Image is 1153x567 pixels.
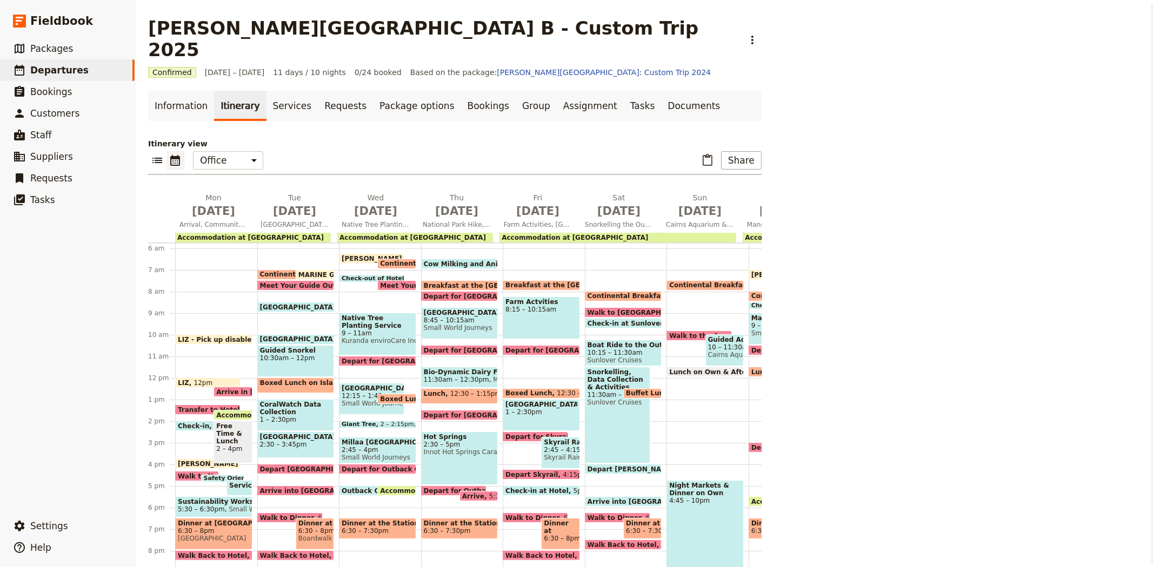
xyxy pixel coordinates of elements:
[194,379,213,386] span: 12pm
[424,487,528,494] span: Depart for Outback Station
[178,473,324,480] span: Walk to Novotel for Activities & Dinner
[30,542,51,553] span: Help
[749,291,826,301] div: Continental Breakfast at Hotel
[544,438,577,446] span: Skyrail Rainforest Cableway
[645,514,670,521] span: 6:15pm
[421,431,498,485] div: Hot Springs2:30 – 5pmInnot Hot Springs Caravan & [GEOGRAPHIC_DATA]
[505,389,557,397] span: Boxed Lunch
[342,314,414,329] span: Native Tree Planting Service Work
[30,521,68,531] span: Settings
[666,192,734,219] h2: Sun
[339,464,416,474] div: Depart for Outback Cattle Station
[667,280,744,291] div: Continental Breakfast at Hotel
[749,518,826,539] div: Dinner at [GEOGRAPHIC_DATA]6:30 – 7:30pm
[260,433,332,441] span: [GEOGRAPHIC_DATA]
[749,313,814,345] div: Mangrove Boardwalk & Creek Cleanup9 – 10:30amSmall World Journeys
[179,192,248,219] h2: Mon
[424,441,496,448] span: 2:30 – 5pm
[178,422,214,429] span: Check-in
[751,329,811,337] span: Small World Journeys
[564,514,589,521] span: 6:15pm
[214,410,252,420] div: Accommodation at [GEOGRAPHIC_DATA]
[503,512,568,523] div: Walk to Dinner6:15pm
[424,260,520,267] span: Cow Milking and Animals
[423,203,491,219] span: [DATE]
[505,433,609,440] span: Depart for Skyrail Terminal
[339,518,416,539] div: Dinner at the Station6:30 – 7:30pm
[337,233,493,242] div: Accommodation at [GEOGRAPHIC_DATA]
[257,280,335,291] div: Meet Your Guide Outside Reception & Depart
[424,519,496,527] span: Dinner at the Station
[541,437,579,469] div: Skyrail Rainforest Cableway2:45 – 4:15pmSkyrail Rainforest Cableway
[502,234,648,241] span: Accommodation at [GEOGRAPHIC_DATA]
[342,519,414,527] span: Dinner at the Station
[424,293,545,300] span: Depart for [GEOGRAPHIC_DATA]
[175,496,252,517] div: Sustainability Workshop5:30 – 6:30pmSmall World Journeys
[260,354,332,362] span: 10:30am – 12pm
[424,411,545,418] span: Depart for [GEOGRAPHIC_DATA]
[499,192,581,232] button: Fri [DATE]Farm Activities, [GEOGRAPHIC_DATA] & Skyrail Cableway
[266,91,318,121] a: Services
[749,442,826,453] div: Depart for Daintree Rainforest
[178,379,194,386] span: LIZ
[751,368,820,375] span: Lunch in the Park
[581,220,657,229] span: Snorkelling the Outer Great Barrier Reef & Data Collection
[505,306,577,313] span: 8:15 – 10:15am
[342,421,381,428] span: Giant Tree
[339,234,486,241] span: Accommodation at [GEOGRAPHIC_DATA]
[257,512,323,523] div: Walk to Dinner6:15pm
[214,421,252,463] div: Free Time & Lunch on Own2 – 4pm
[424,368,496,376] span: Bio-Dynamic Dairy Farm
[662,192,743,232] button: Sun [DATE]Cairns Aquarium & Free Time
[557,91,624,121] a: Assignment
[298,535,331,542] span: Boardwalk Social
[178,460,330,467] span: [PERSON_NAME] - leave SWJ for Novotel
[216,411,368,418] span: Accommodation at [GEOGRAPHIC_DATA]
[298,271,424,278] span: MARINE GUIDES - Arrive at Office
[260,441,332,448] span: 2:30 – 3:45pm
[342,337,414,345] span: Kuranda enviroCare Inc
[626,519,659,527] span: Dinner at [PERSON_NAME][GEOGRAPHIC_DATA]
[260,271,377,278] span: Continental Breakfast at Hotel
[256,192,337,232] button: Tue [DATE][GEOGRAPHIC_DATA] [GEOGRAPHIC_DATA], Snorkelling & CoralWatch
[30,151,73,162] span: Suppliers
[669,281,786,289] span: Continental Breakfast at Hotel
[30,130,52,140] span: Staff
[499,220,576,229] span: Farm Activities, [GEOGRAPHIC_DATA] & Skyrail Cableway
[544,535,577,542] span: 6:30 – 8pm
[503,399,580,431] div: [GEOGRAPHIC_DATA]1 – 2:30pm
[708,351,741,359] span: Cairns Aquarium
[342,255,454,262] span: [PERSON_NAME] to the Office
[214,91,266,121] a: Itinerary
[342,446,414,454] span: 2:45 – 4pm
[421,259,498,269] div: Cow Milking and Animals
[505,471,563,478] span: Depart Skyrail
[261,203,329,219] span: [DATE]
[588,356,659,364] span: Sunlover Cruises
[489,376,561,383] span: Mungalli Creek Dairy
[705,334,744,366] div: Guided Aquarium Study Tour10 – 11:30amCairns Aquarium
[708,343,741,351] span: 10 – 11:30am
[588,320,667,327] span: Check-in at Sunlover
[424,433,496,441] span: Hot Springs
[418,220,495,229] span: National Park Hike, Bio-Dynamic Dairy Farm & Hot Springs
[380,395,431,402] span: Boxed Lunch
[178,527,250,535] span: 6:30 – 8pm
[623,388,662,399] div: Buffet Lunch on the Boat
[459,491,498,501] div: Arrive5:15pm
[424,324,496,332] span: Small World Journeys
[450,390,501,402] span: 12:30 – 1:15pm
[256,220,333,229] span: [GEOGRAPHIC_DATA] [GEOGRAPHIC_DATA], Snorkelling & CoralWatch
[380,282,550,289] span: Meet Your Guide Outside Reception & Depart
[257,377,335,393] div: Boxed Lunch on Island
[541,518,579,550] div: Dinner at Boardwalk Social by [PERSON_NAME]6:30 – 8pm
[588,341,659,349] span: Boat Ride to the Outer Reef
[318,514,343,521] span: 6:15pm
[424,282,566,289] span: Breakfast at the [GEOGRAPHIC_DATA]
[342,454,414,461] span: Small World Journeys
[505,487,573,494] span: Check-in at Hotel
[414,421,481,428] span: Small World Journeys
[588,498,710,505] span: Arrive into [GEOGRAPHIC_DATA]
[708,336,741,343] span: Guided Aquarium Study Tour
[201,475,245,482] div: Safety Orientation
